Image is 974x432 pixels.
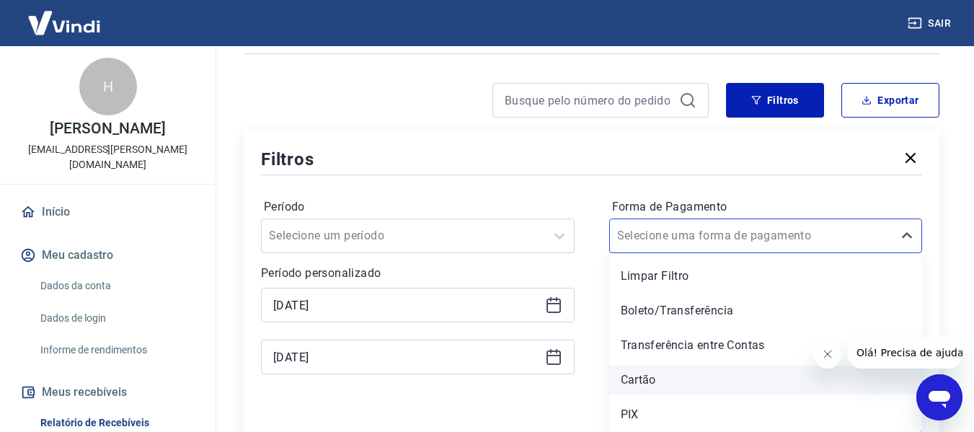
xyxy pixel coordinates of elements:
[609,296,923,325] div: Boleto/Transferência
[9,10,121,22] span: Olá! Precisa de ajuda?
[35,335,198,365] a: Informe de rendimentos
[905,10,957,37] button: Sair
[17,1,111,45] img: Vindi
[609,366,923,394] div: Cartão
[17,376,198,408] button: Meus recebíveis
[261,148,314,171] h5: Filtros
[264,198,572,216] label: Período
[726,83,824,118] button: Filtros
[35,271,198,301] a: Dados da conta
[609,331,923,360] div: Transferência entre Contas
[609,400,923,429] div: PIX
[841,83,939,118] button: Exportar
[273,346,539,368] input: Data final
[505,89,673,111] input: Busque pelo número do pedido
[612,198,920,216] label: Forma de Pagamento
[35,304,198,333] a: Dados de login
[273,294,539,316] input: Data inicial
[609,262,923,291] div: Limpar Filtro
[50,121,165,136] p: [PERSON_NAME]
[17,196,198,228] a: Início
[17,239,198,271] button: Meu cadastro
[79,58,137,115] div: H
[261,265,575,282] p: Período personalizado
[813,340,842,369] iframe: Fechar mensagem
[12,142,204,172] p: [EMAIL_ADDRESS][PERSON_NAME][DOMAIN_NAME]
[848,337,962,369] iframe: Mensagem da empresa
[916,374,962,420] iframe: Botão para abrir a janela de mensagens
